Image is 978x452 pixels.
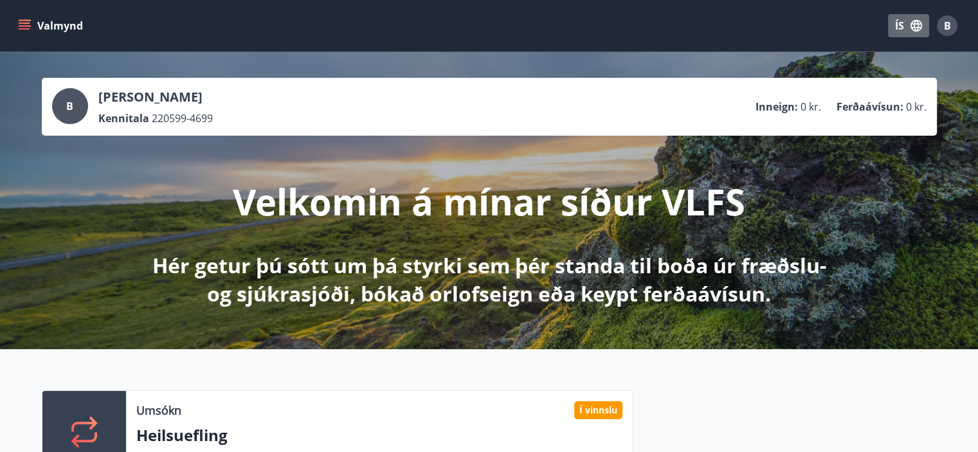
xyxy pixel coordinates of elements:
[837,100,903,114] p: Ferðaávísun :
[98,88,213,106] p: [PERSON_NAME]
[932,10,963,41] button: B
[756,100,798,114] p: Inneign :
[152,111,213,125] span: 220599-4699
[906,100,927,114] span: 0 kr.
[66,99,73,113] span: B
[801,100,821,114] span: 0 kr.
[98,111,149,125] p: Kennitala
[888,14,929,37] button: ÍS
[136,424,622,446] p: Heilsuefling
[150,251,829,308] p: Hér getur þú sótt um þá styrki sem þér standa til boða úr fræðslu- og sjúkrasjóði, bókað orlofsei...
[574,401,622,419] div: Í vinnslu
[15,14,88,37] button: menu
[233,177,745,226] p: Velkomin á mínar síður VLFS
[944,19,951,33] span: B
[136,402,181,419] p: Umsókn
